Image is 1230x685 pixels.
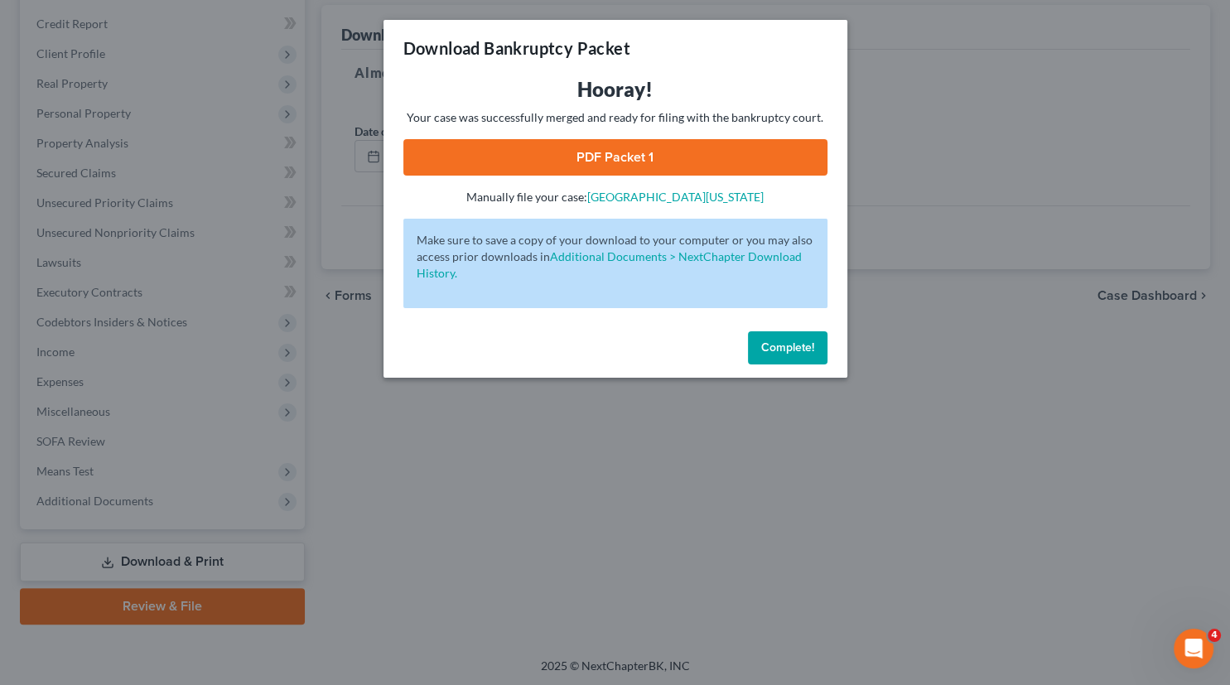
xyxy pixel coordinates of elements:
iframe: Intercom live chat [1174,629,1213,668]
h3: Download Bankruptcy Packet [403,36,630,60]
p: Manually file your case: [403,189,827,205]
a: Additional Documents > NextChapter Download History. [417,249,802,280]
span: Complete! [761,340,814,355]
span: 4 [1208,629,1221,642]
p: Your case was successfully merged and ready for filing with the bankruptcy court. [403,109,827,126]
p: Make sure to save a copy of your download to your computer or you may also access prior downloads in [417,232,814,282]
a: PDF Packet 1 [403,139,827,176]
a: [GEOGRAPHIC_DATA][US_STATE] [587,190,764,204]
h3: Hooray! [403,76,827,103]
button: Complete! [748,331,827,364]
